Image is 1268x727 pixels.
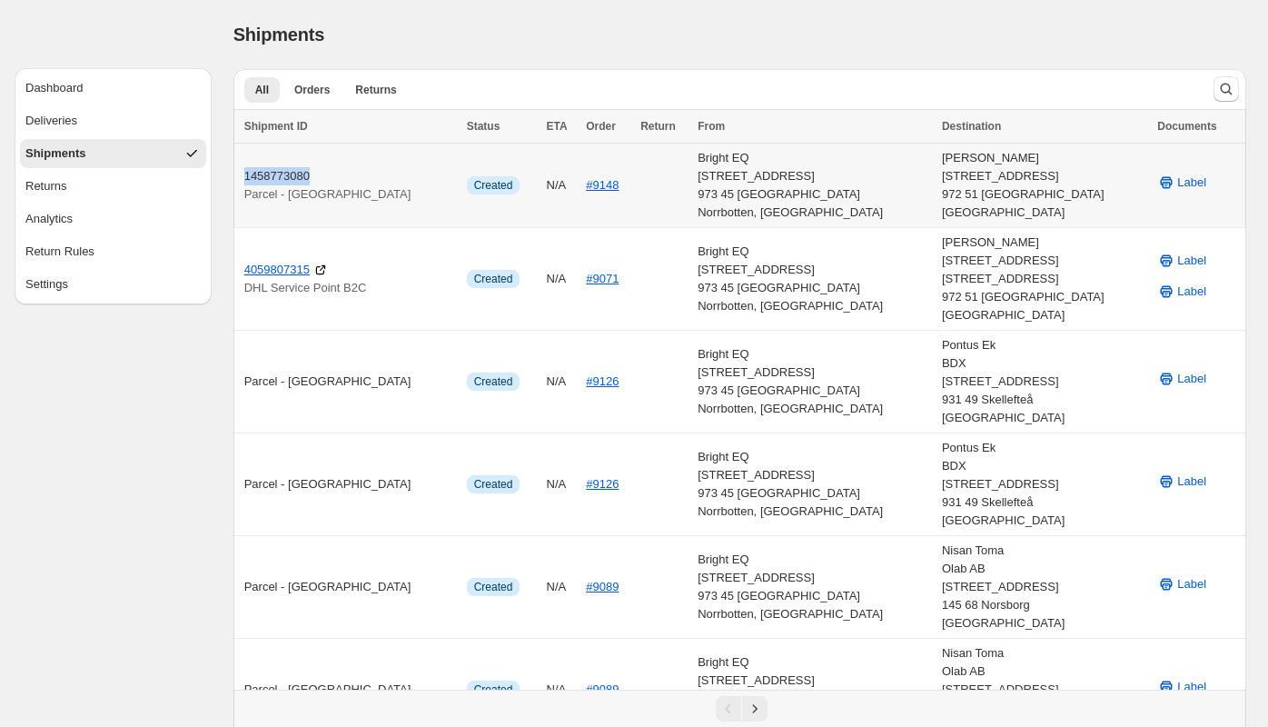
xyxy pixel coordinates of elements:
[244,261,310,279] a: 4059807315
[467,120,500,133] span: Status
[698,243,931,315] div: Bright EQ [STREET_ADDRESS] 973 45 [GEOGRAPHIC_DATA] Norrbotten, [GEOGRAPHIC_DATA]
[541,536,581,639] td: N/A
[244,373,456,391] div: Parcel - [GEOGRAPHIC_DATA]
[698,448,931,521] div: Bright EQ [STREET_ADDRESS] 973 45 [GEOGRAPHIC_DATA] Norrbotten, [GEOGRAPHIC_DATA]
[942,120,1001,133] span: Destination
[25,112,77,130] div: Deliveries
[233,690,1246,727] nav: Pagination
[541,433,581,536] td: N/A
[942,234,1146,324] div: [PERSON_NAME] [STREET_ADDRESS] [STREET_ADDRESS] 972 51 [GEOGRAPHIC_DATA] [GEOGRAPHIC_DATA]
[244,681,456,699] div: Parcel - [GEOGRAPHIC_DATA]
[20,270,206,299] button: Settings
[1177,283,1206,301] span: Label
[942,336,1146,427] div: Pontus Ek BDX [STREET_ADDRESS] 931 49 Skellefteå [GEOGRAPHIC_DATA]
[244,185,456,204] p: Parcel - [GEOGRAPHIC_DATA]
[698,551,931,623] div: Bright EQ [STREET_ADDRESS] 973 45 [GEOGRAPHIC_DATA] Norrbotten, [GEOGRAPHIC_DATA]
[20,237,206,266] button: Return Rules
[586,272,619,285] a: #9071
[586,178,619,192] a: #9148
[1146,570,1217,599] button: Label
[698,345,931,418] div: Bright EQ [STREET_ADDRESS] 973 45 [GEOGRAPHIC_DATA] Norrbotten, [GEOGRAPHIC_DATA]
[1146,277,1217,306] button: Label
[1214,76,1239,102] button: Search and filter results
[20,139,206,168] button: Shipments
[20,74,206,103] button: Dashboard
[547,120,568,133] span: ETA
[25,177,67,195] div: Returns
[244,279,456,297] p: DHL Service Point B2C
[474,374,513,389] span: Created
[1146,246,1217,275] button: Label
[1177,252,1206,270] span: Label
[541,228,581,331] td: N/A
[1146,168,1217,197] button: Label
[1177,370,1206,388] span: Label
[20,204,206,234] button: Analytics
[586,682,619,696] a: #9089
[1177,473,1206,491] span: Label
[244,578,456,596] div: Parcel - [GEOGRAPHIC_DATA]
[640,120,676,133] span: Return
[1146,364,1217,393] button: Label
[20,172,206,201] button: Returns
[586,477,619,491] a: #9126
[25,210,73,228] div: Analytics
[474,477,513,492] span: Created
[474,178,513,193] span: Created
[233,25,324,45] span: Shipments
[20,106,206,135] button: Deliveries
[1177,174,1206,192] span: Label
[698,149,931,222] div: Bright EQ [STREET_ADDRESS] 973 45 [GEOGRAPHIC_DATA] Norrbotten, [GEOGRAPHIC_DATA]
[541,144,581,228] td: N/A
[244,167,456,204] div: 1458773080
[25,275,68,294] div: Settings
[586,580,619,593] a: #9089
[25,243,94,261] div: Return Rules
[742,696,768,722] button: Next
[474,580,513,594] span: Created
[474,272,513,286] span: Created
[25,144,85,163] div: Shipments
[1146,672,1217,702] button: Label
[244,475,456,493] div: Parcel - [GEOGRAPHIC_DATA]
[942,149,1146,222] div: [PERSON_NAME] [STREET_ADDRESS] 972 51 [GEOGRAPHIC_DATA] [GEOGRAPHIC_DATA]
[294,83,330,97] span: Orders
[355,83,396,97] span: Returns
[474,682,513,697] span: Created
[1146,467,1217,496] button: Label
[541,331,581,433] td: N/A
[942,542,1146,632] div: Nisan Toma Olab AB [STREET_ADDRESS] 145 68 Norsborg [GEOGRAPHIC_DATA]
[586,374,619,388] a: #9126
[1177,678,1206,696] span: Label
[1177,575,1206,593] span: Label
[1157,120,1216,133] span: Documents
[25,79,84,97] div: Dashboard
[942,439,1146,530] div: Pontus Ek BDX [STREET_ADDRESS] 931 49 Skellefteå [GEOGRAPHIC_DATA]
[698,653,931,726] div: Bright EQ [STREET_ADDRESS] 973 45 [GEOGRAPHIC_DATA] Norrbotten, [GEOGRAPHIC_DATA]
[586,120,616,133] span: Order
[244,120,308,133] span: Shipment ID
[255,83,269,97] span: All
[698,120,725,133] span: From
